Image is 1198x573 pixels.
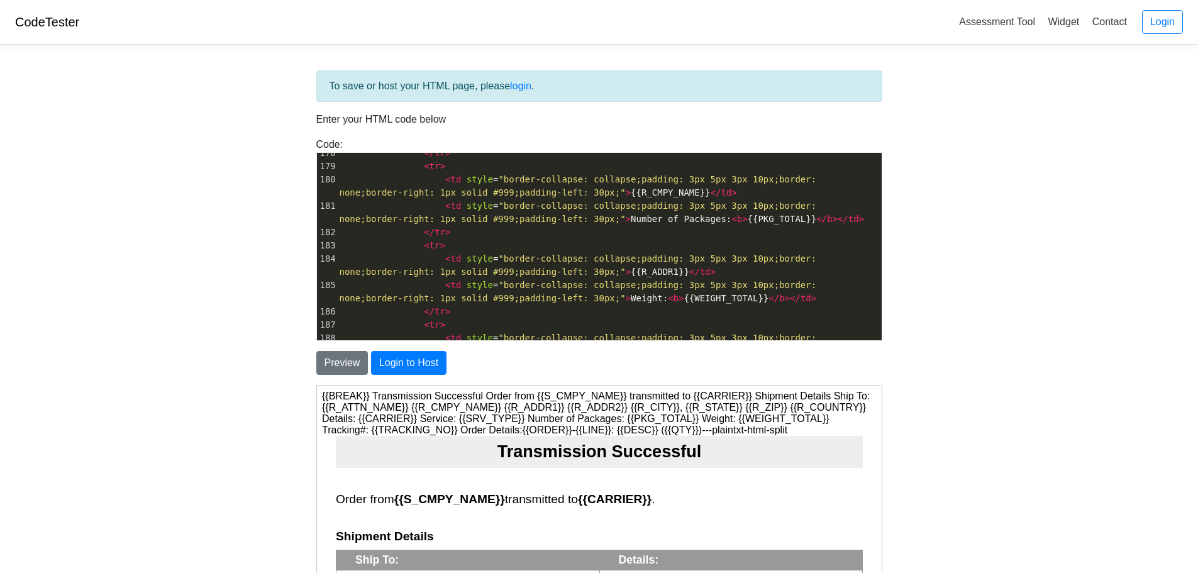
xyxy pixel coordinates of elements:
[768,293,779,303] span: </
[340,201,865,224] span: = Number of Packages: {{PKG_TOTAL}}
[721,187,731,197] span: td
[317,331,337,345] div: 188
[445,253,450,264] span: <
[445,201,450,211] span: <
[440,320,445,330] span: >
[700,267,711,277] span: td
[340,280,822,303] span: "border-collapse: collapse;padding: 3px 5px 3px 10px;border: none;border-right: 1px solid #999;pa...
[451,174,462,184] span: td
[307,137,892,341] div: Code:
[674,293,679,303] span: b
[282,165,545,185] th: Details:
[282,185,545,201] td: {{CARRIER}} Service:
[451,201,462,211] span: td
[317,173,337,186] div: 180
[467,201,493,211] span: style
[424,148,435,158] span: </
[779,293,784,303] span: b
[340,280,822,303] span: = Weight: {{WEIGHT_TOTAL}}
[317,279,337,292] div: 185
[626,293,631,303] span: >
[435,227,445,237] span: tr
[424,240,429,250] span: <
[5,5,560,355] body: {{BREAK}} Transmission Successful Order from {{S_CMPY_NAME}} transmitted to {{CARRIER}} Shipment ...
[445,306,450,316] span: >
[711,187,721,197] span: </
[282,215,545,230] td: Weight:
[317,226,337,239] div: 182
[398,202,474,213] b: {{PKG_TOTAL}}
[19,144,546,158] h2: Shipment Details
[1043,11,1084,32] a: Widget
[317,305,337,318] div: 186
[440,161,445,171] span: >
[77,107,188,120] b: {{S_CMPY_NAME}}
[816,214,827,224] span: </
[424,306,435,316] span: </
[19,200,282,215] td: {{R_CMPY_NAME}}
[626,267,631,277] span: >
[811,293,816,303] span: >
[435,306,445,316] span: tr
[19,50,546,82] h1: Transmission Successful
[316,351,369,375] button: Preview
[261,107,335,120] b: {{CARRIER}}
[316,70,882,102] div: To save or host your HTML page, please .
[340,333,822,356] span: = {{R_ADDR2}}
[742,214,747,224] span: >
[451,253,462,264] span: td
[668,293,673,303] span: <
[467,253,493,264] span: style
[335,217,430,228] b: {{WEIGHT_TOTAL}}
[626,214,631,224] span: >
[19,245,282,260] td: {{R_CITY}}, {{R_STATE}} {{R_ZIP}}
[317,147,337,160] div: 178
[424,320,429,330] span: <
[445,333,450,343] span: <
[19,165,282,185] th: Ship To:
[731,214,736,224] span: <
[340,201,822,224] span: "border-collapse: collapse;padding: 3px 5px 3px 10px;border: none;border-right: 1px solid #999;pa...
[785,293,801,303] span: ></
[737,214,742,224] span: b
[445,280,450,290] span: <
[1087,11,1132,32] a: Contact
[445,148,450,158] span: >
[827,214,832,224] span: b
[626,187,631,197] span: >
[340,253,822,277] span: "border-collapse: collapse;padding: 3px 5px 3px 10px;border: none;border-right: 1px solid #999;pa...
[430,320,440,330] span: tr
[445,174,450,184] span: <
[689,267,700,277] span: </
[317,199,337,213] div: 181
[282,200,545,215] td: Number of Packages:
[510,81,531,91] a: login
[317,160,337,173] div: 179
[19,215,282,230] td: {{R_ADDR1}}
[371,351,446,375] button: Login to Host
[19,185,282,201] td: {{R_ATTN_NAME}}
[467,280,493,290] span: style
[317,252,337,265] div: 184
[340,253,822,277] span: = {{R_ADDR1}}
[424,161,429,171] span: <
[445,227,450,237] span: >
[467,174,493,184] span: style
[801,293,811,303] span: td
[435,148,445,158] span: tr
[340,174,822,197] span: = {{R_CMPY_NAME}}
[430,161,440,171] span: tr
[399,187,467,197] b: {{SRV_TYPE}}
[430,240,440,250] span: tr
[859,214,864,224] span: >
[19,230,282,245] td: {{R_ADDR2}}
[954,11,1040,32] a: Assessment Tool
[317,239,337,252] div: 183
[440,240,445,250] span: >
[848,214,859,224] span: td
[340,174,822,197] span: "border-collapse: collapse;padding: 3px 5px 3px 10px;border: none;border-right: 1px solid #999;pa...
[731,187,736,197] span: >
[317,318,337,331] div: 187
[340,333,822,356] span: "border-collapse: collapse;padding: 3px 5px 3px 10px;border: none;border-right: 1px solid #999;pa...
[1142,10,1183,34] a: Login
